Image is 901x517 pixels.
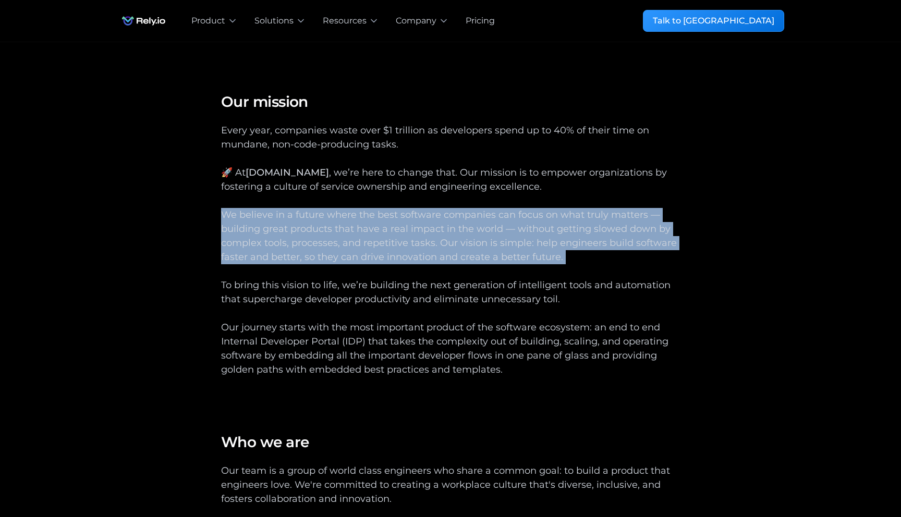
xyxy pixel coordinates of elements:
h4: Our mission [221,92,680,111]
iframe: Chatbot [832,448,886,502]
div: Talk to [GEOGRAPHIC_DATA] [653,15,774,27]
a: Pricing [466,15,495,27]
img: Rely.io logo [117,10,171,31]
a: home [117,10,171,31]
a: [DOMAIN_NAME] [246,167,329,178]
div: Product [191,15,225,27]
div: Every year, companies waste over $1 trillion as developers spend up to 40% of their time on munda... [221,124,680,391]
div: Solutions [254,15,294,27]
div: Resources [323,15,367,27]
div: Company [396,15,436,27]
a: Talk to [GEOGRAPHIC_DATA] [643,10,784,32]
h4: Who we are [221,433,680,451]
